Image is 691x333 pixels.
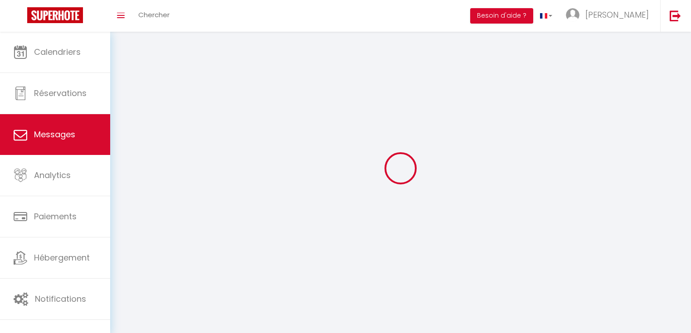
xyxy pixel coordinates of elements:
[470,8,533,24] button: Besoin d'aide ?
[34,211,77,222] span: Paiements
[670,10,681,21] img: logout
[34,87,87,99] span: Réservations
[34,129,75,140] span: Messages
[585,9,649,20] span: [PERSON_NAME]
[566,8,579,22] img: ...
[34,169,71,181] span: Analytics
[138,10,170,19] span: Chercher
[27,7,83,23] img: Super Booking
[35,293,86,304] span: Notifications
[34,252,90,263] span: Hébergement
[34,46,81,58] span: Calendriers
